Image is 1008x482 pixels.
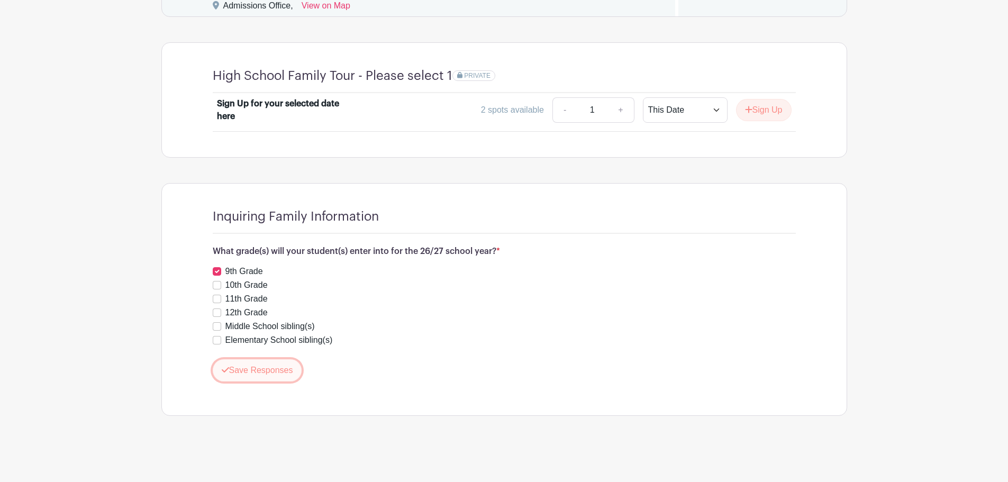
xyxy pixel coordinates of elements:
[225,334,333,347] label: Elementary School sibling(s)
[736,99,792,121] button: Sign Up
[481,104,544,116] div: 2 spots available
[213,359,302,381] button: Save Responses
[213,209,379,224] h4: Inquiring Family Information
[217,97,348,123] div: Sign Up for your selected date here
[552,97,577,123] a: -
[225,306,268,319] label: 12th Grade
[607,97,634,123] a: +
[464,72,491,79] span: PRIVATE
[213,247,796,257] h6: What grade(s) will your student(s) enter into for the 26/27 school year?
[225,320,315,333] label: Middle School sibling(s)
[225,293,268,305] label: 11th Grade
[213,68,452,84] h4: High School Family Tour - Please select 1
[225,265,263,278] label: 9th Grade
[225,279,268,292] label: 10th Grade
